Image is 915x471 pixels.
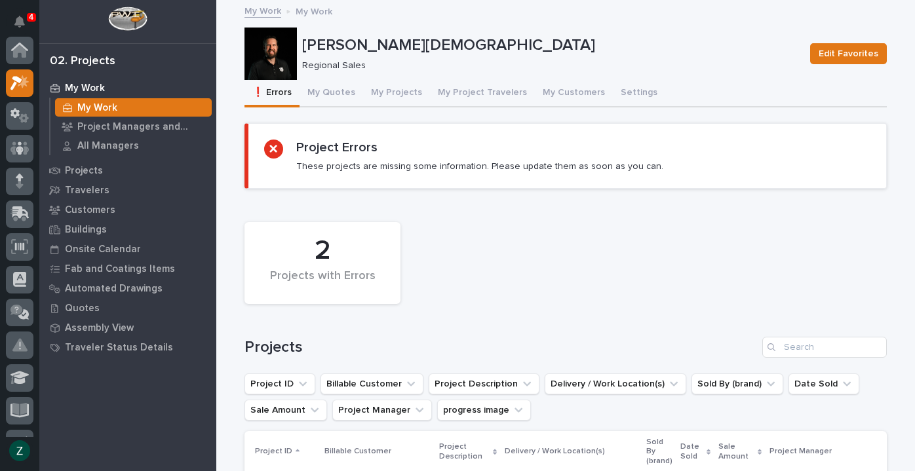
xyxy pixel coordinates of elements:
[6,8,33,35] button: Notifications
[39,239,216,259] a: Onsite Calendar
[646,435,672,468] p: Sold By (brand)
[296,140,378,155] h2: Project Errors
[50,117,216,136] a: Project Managers and Engineers
[39,78,216,98] a: My Work
[65,322,134,334] p: Assembly View
[244,373,315,394] button: Project ID
[65,204,115,216] p: Customers
[65,185,109,197] p: Travelers
[302,60,794,71] p: Regional Sales
[437,400,531,421] button: progress image
[613,80,665,107] button: Settings
[65,244,141,255] p: Onsite Calendar
[296,3,332,18] p: My Work
[65,263,175,275] p: Fab and Coatings Items
[39,180,216,200] a: Travelers
[332,400,432,421] button: Project Manager
[819,46,878,62] span: Edit Favorites
[65,283,163,295] p: Automated Drawings
[244,3,281,18] a: My Work
[300,80,363,107] button: My Quotes
[691,373,783,394] button: Sold By (brand)
[810,43,887,64] button: Edit Favorites
[535,80,613,107] button: My Customers
[439,440,490,464] p: Project Description
[788,373,859,394] button: Date Sold
[244,80,300,107] button: ❗ Errors
[65,303,100,314] p: Quotes
[505,444,605,459] p: Delivery / Work Location(s)
[77,121,206,133] p: Project Managers and Engineers
[16,16,33,37] div: Notifications4
[29,12,33,22] p: 4
[6,437,33,464] button: users-avatar
[39,278,216,298] a: Automated Drawings
[39,318,216,337] a: Assembly View
[65,342,173,354] p: Traveler Status Details
[108,7,147,31] img: Workspace Logo
[50,54,115,69] div: 02. Projects
[39,219,216,239] a: Buildings
[244,400,327,421] button: Sale Amount
[296,160,663,172] p: These projects are missing some information. Please update them as soon as you can.
[769,444,832,459] p: Project Manager
[39,259,216,278] a: Fab and Coatings Items
[255,444,292,459] p: Project ID
[430,80,535,107] button: My Project Travelers
[267,269,378,297] div: Projects with Errors
[39,337,216,357] a: Traveler Status Details
[302,36,800,55] p: [PERSON_NAME][DEMOGRAPHIC_DATA]
[65,224,107,236] p: Buildings
[77,102,117,114] p: My Work
[50,136,216,155] a: All Managers
[718,440,754,464] p: Sale Amount
[363,80,430,107] button: My Projects
[680,440,703,464] p: Date Sold
[39,160,216,180] a: Projects
[39,200,216,219] a: Customers
[50,98,216,117] a: My Work
[65,165,103,177] p: Projects
[77,140,139,152] p: All Managers
[545,373,686,394] button: Delivery / Work Location(s)
[324,444,391,459] p: Billable Customer
[429,373,539,394] button: Project Description
[762,337,887,358] input: Search
[39,298,216,318] a: Quotes
[244,338,757,357] h1: Projects
[267,235,378,267] div: 2
[65,83,105,94] p: My Work
[321,373,423,394] button: Billable Customer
